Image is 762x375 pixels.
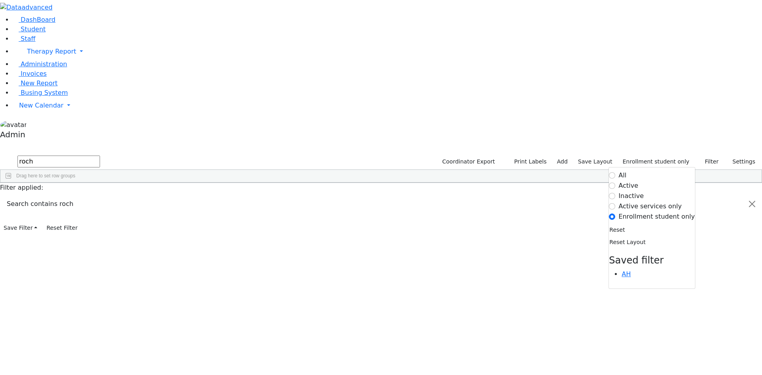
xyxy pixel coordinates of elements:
[43,222,81,234] button: Reset Filter
[13,70,47,77] a: Invoices
[21,70,47,77] span: Invoices
[695,156,722,168] button: Filter
[553,156,571,168] a: Add
[609,224,625,236] button: Reset
[13,60,67,68] a: Administration
[609,255,664,266] span: Saved filter
[619,181,639,190] label: Active
[622,270,631,278] a: AH
[574,156,616,168] button: Save Layout
[609,203,616,210] input: Active services only
[609,172,616,179] input: All
[21,16,56,23] span: DashBoard
[21,89,68,96] span: Busing System
[21,25,46,33] span: Student
[27,48,76,55] span: Therapy Report
[13,98,762,113] a: New Calendar
[619,171,627,180] label: All
[609,236,646,248] button: Reset Layout
[17,156,100,167] input: Search
[13,16,56,23] a: DashBoard
[13,35,35,42] a: Staff
[619,202,682,211] label: Active services only
[21,35,35,42] span: Staff
[619,191,644,201] label: Inactive
[743,193,762,215] button: Close
[619,212,695,221] label: Enrollment student only
[19,102,63,109] span: New Calendar
[16,173,75,179] span: Drag here to set row groups
[437,156,498,168] button: Coordinator Export
[609,193,616,199] input: Inactive
[21,60,67,68] span: Administration
[505,156,550,168] button: Print Labels
[609,213,616,220] input: Enrollment student only
[619,156,693,168] label: Enrollment student only
[13,44,762,60] a: Therapy Report
[13,89,68,96] a: Busing System
[609,167,695,289] div: Settings
[21,79,58,87] span: New Report
[609,183,616,189] input: Active
[722,156,759,168] button: Settings
[13,79,58,87] a: New Report
[13,25,46,33] a: Student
